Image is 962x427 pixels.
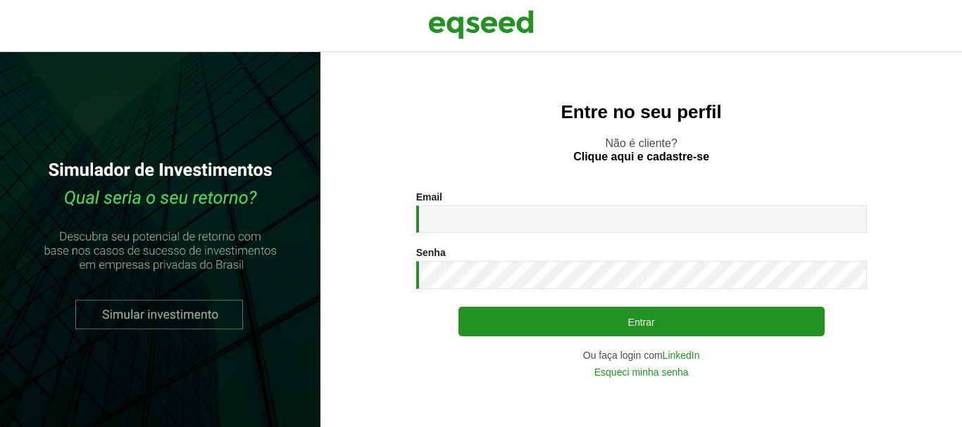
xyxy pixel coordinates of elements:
[416,248,446,257] label: Senha
[573,151,709,162] a: Clique aqui e cadastre-se
[594,367,689,377] a: Esqueci minha senha
[663,350,700,360] a: LinkedIn
[428,7,534,42] img: EqSeed Logo
[416,350,867,360] div: Ou faça login com
[458,307,825,336] button: Entrar
[416,192,442,202] label: Email
[349,136,934,163] p: Não é cliente?
[349,102,934,122] h2: Entre no seu perfil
